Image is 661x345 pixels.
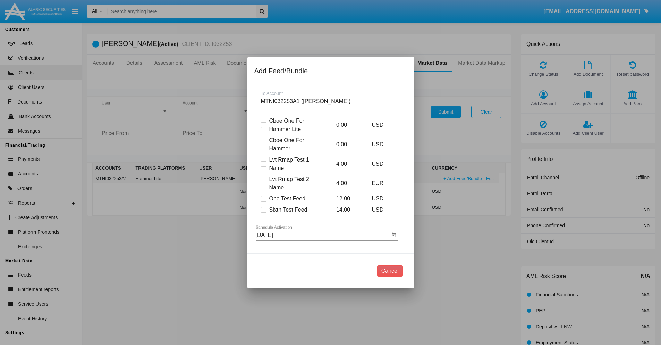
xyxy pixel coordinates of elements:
span: Cboe One For Hammer Lite [269,117,322,133]
span: Lvt Rmap Test 1 Name [269,156,322,172]
p: USD [367,160,398,168]
span: MTNI032253A1 ([PERSON_NAME]) [261,98,351,104]
span: To Account [261,91,283,96]
p: 14.00 [331,206,362,214]
span: Cboe One For Hammer [269,136,322,153]
button: Cancel [377,265,403,277]
p: USD [367,195,398,203]
p: 0.00 [331,140,362,149]
span: Sixth Test Feed [269,206,307,214]
p: 4.00 [331,179,362,188]
p: USD [367,140,398,149]
p: 4.00 [331,160,362,168]
span: Lvt Rmap Test 2 Name [269,175,322,192]
span: One Test Feed [269,195,306,203]
p: 12.00 [331,195,362,203]
p: 0.00 [331,121,362,129]
p: EUR [367,179,398,188]
button: Open calendar [390,231,398,239]
p: USD [367,121,398,129]
div: Add Feed/Bundle [254,65,407,76]
p: USD [367,206,398,214]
